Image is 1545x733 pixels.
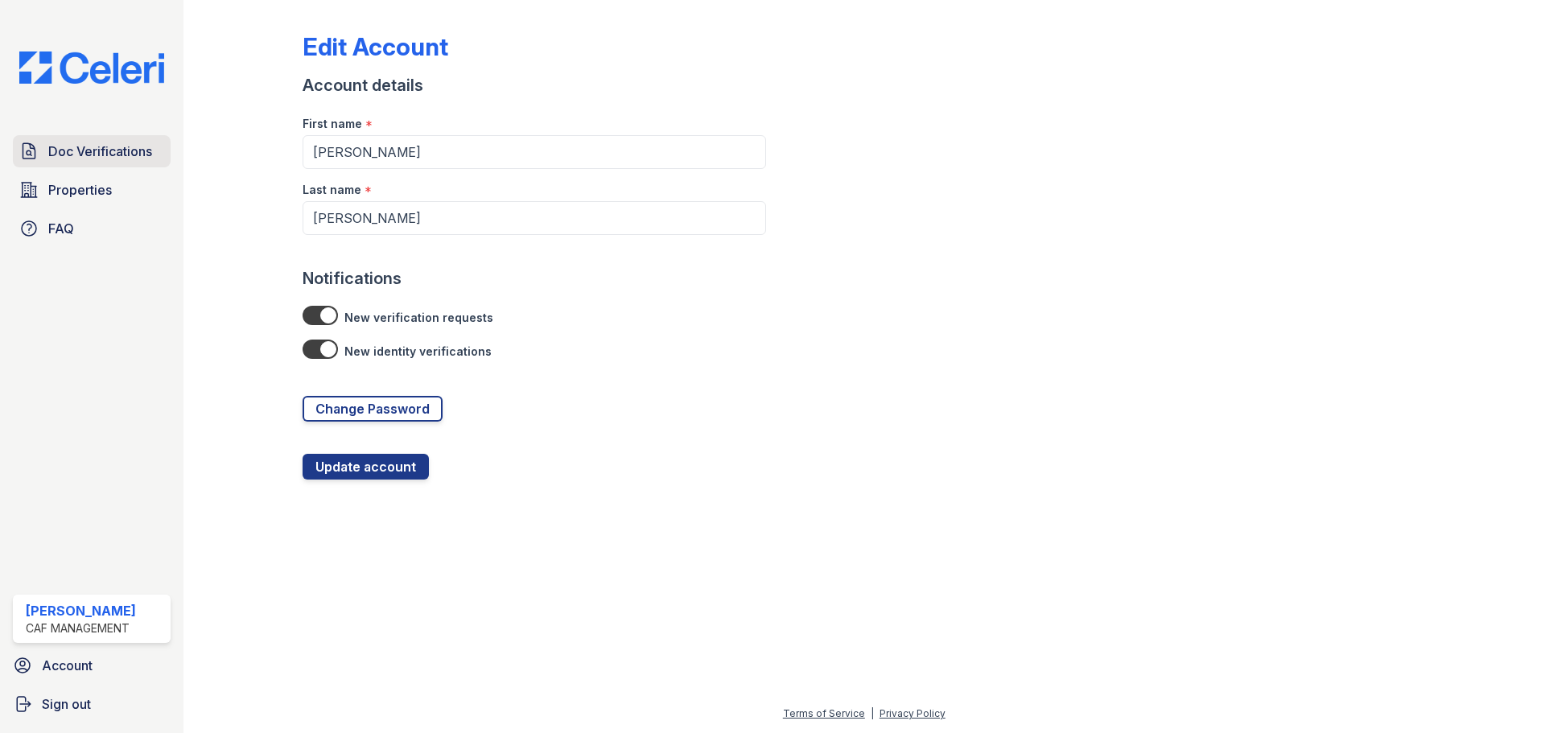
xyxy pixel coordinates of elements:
[6,649,177,682] a: Account
[303,454,429,480] button: Update account
[42,656,93,675] span: Account
[13,212,171,245] a: FAQ
[48,180,112,200] span: Properties
[303,396,443,422] a: Change Password
[344,310,493,326] label: New verification requests
[871,707,874,719] div: |
[303,74,766,97] div: Account details
[880,707,946,719] a: Privacy Policy
[13,135,171,167] a: Doc Verifications
[6,51,177,84] img: CE_Logo_Blue-a8612792a0a2168367f1c8372b55b34899dd931a85d93a1a3d3e32e68fde9ad4.png
[303,267,766,290] div: Notifications
[783,707,865,719] a: Terms of Service
[344,344,492,360] label: New identity verifications
[26,620,136,636] div: CAF Management
[26,601,136,620] div: [PERSON_NAME]
[48,142,152,161] span: Doc Verifications
[6,688,177,720] a: Sign out
[303,116,362,132] label: First name
[303,182,361,198] label: Last name
[303,32,448,61] div: Edit Account
[42,694,91,714] span: Sign out
[48,219,74,238] span: FAQ
[13,174,171,206] a: Properties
